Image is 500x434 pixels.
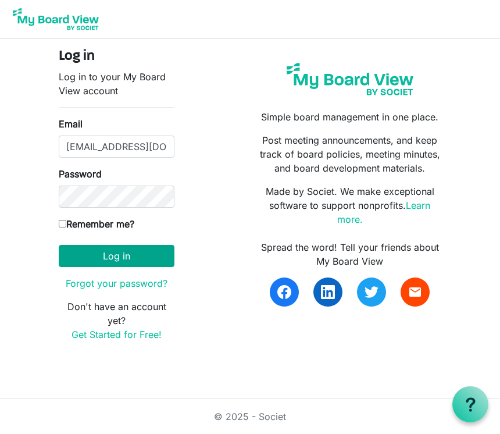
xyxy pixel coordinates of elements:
button: Log in [59,245,174,267]
a: © 2025 - Societ [214,411,286,422]
div: Spread the word! Tell your friends about My Board View [259,240,441,268]
img: facebook.svg [277,285,291,299]
p: Simple board management in one place. [259,110,441,124]
a: Learn more. [337,200,431,225]
img: My Board View Logo [9,5,102,34]
p: Don't have an account yet? [59,300,174,341]
label: Remember me? [59,217,134,231]
img: twitter.svg [365,285,378,299]
p: Post meeting announcements, and keep track of board policies, meeting minutes, and board developm... [259,133,441,175]
label: Email [59,117,83,131]
span: email [408,285,422,299]
img: my-board-view-societ.svg [281,58,419,101]
img: linkedin.svg [321,285,335,299]
input: Remember me? [59,220,66,227]
p: Log in to your My Board View account [59,70,174,98]
p: Made by Societ. We make exceptional software to support nonprofits. [259,184,441,226]
h4: Log in [59,48,174,65]
a: Forgot your password? [66,278,167,289]
label: Password [59,167,102,181]
a: email [401,278,430,307]
a: Get Started for Free! [72,329,162,340]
